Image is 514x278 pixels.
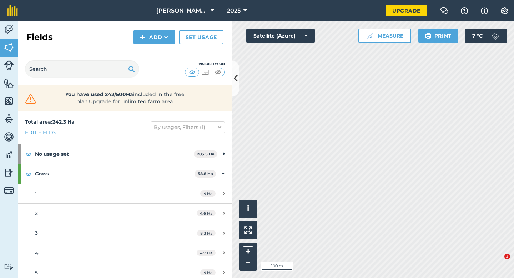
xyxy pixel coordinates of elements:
[140,33,145,41] img: svg+xml;base64,PHN2ZyB4bWxucz0iaHR0cDovL3d3dy53My5vcmcvMjAwMC9zdmciIHdpZHRoPSIxNCIgaGVpZ2h0PSIyNC...
[504,254,510,259] span: 3
[35,250,38,256] span: 4
[185,61,225,67] div: Visibility: On
[244,226,252,234] img: Four arrows, one pointing top left, one top right, one bottom right and the last bottom left
[243,246,253,257] button: +
[35,210,38,217] span: 2
[366,32,373,39] img: Ruler icon
[18,204,232,223] a: 24.6 Ha
[198,171,213,176] strong: 38.8 Ha
[18,243,232,263] a: 44.7 Ha
[440,7,449,14] img: Two speech bubbles overlapping with the left bubble in the forefront
[227,6,241,15] span: 2025
[35,190,37,197] span: 1
[197,210,216,216] span: 4.6 Ha
[213,69,222,76] img: svg+xml;base64,PHN2ZyB4bWxucz0iaHR0cDovL3d3dy53My5vcmcvMjAwMC9zdmciIHdpZHRoPSI1MCIgaGVpZ2h0PSI0MC...
[26,31,53,43] h2: Fields
[465,29,507,43] button: 7 °C
[25,60,139,78] input: Search
[200,190,216,197] span: 4 Ha
[35,164,195,183] strong: Grass
[239,200,257,218] button: i
[4,167,14,178] img: svg+xml;base64,PD94bWwgdmVyc2lvbj0iMS4wIiBlbmNvZGluZz0idXRmLTgiPz4KPCEtLSBHZW5lcmF0b3I6IEFkb2JlIE...
[197,152,215,157] strong: 203.5 Ha
[4,131,14,142] img: svg+xml;base64,PD94bWwgdmVyc2lvbj0iMS4wIiBlbmNvZGluZz0idXRmLTgiPz4KPCEtLSBHZW5lcmF0b3I6IEFkb2JlIE...
[418,29,458,43] button: Print
[18,144,232,164] div: No usage set203.5 Ha
[128,65,135,73] img: svg+xml;base64,PHN2ZyB4bWxucz0iaHR0cDovL3d3dy53My5vcmcvMjAwMC9zdmciIHdpZHRoPSIxOSIgaGVpZ2h0PSIyNC...
[4,149,14,160] img: svg+xml;base64,PD94bWwgdmVyc2lvbj0iMS4wIiBlbmNvZGluZz0idXRmLTgiPz4KPCEtLSBHZW5lcmF0b3I6IEFkb2JlIE...
[65,91,133,98] strong: You have used 242/500Ha
[18,223,232,243] a: 38.3 Ha
[25,129,56,136] a: Edit fields
[25,119,75,125] strong: Total area : 242.3 Ha
[500,7,509,14] img: A cog icon
[25,170,32,178] img: svg+xml;base64,PHN2ZyB4bWxucz0iaHR0cDovL3d3dy53My5vcmcvMjAwMC9zdmciIHdpZHRoPSIxOCIgaGVpZ2h0PSIyNC...
[386,5,427,16] a: Upgrade
[4,263,14,270] img: svg+xml;base64,PD94bWwgdmVyc2lvbj0iMS4wIiBlbmNvZGluZz0idXRmLTgiPz4KPCEtLSBHZW5lcmF0b3I6IEFkb2JlIE...
[151,121,225,133] button: By usages, Filters (1)
[133,30,175,44] button: Add
[35,230,38,236] span: 3
[7,5,18,16] img: fieldmargin Logo
[49,91,201,105] span: included in the free plan .
[481,6,488,15] img: svg+xml;base64,PHN2ZyB4bWxucz0iaHR0cDovL3d3dy53My5vcmcvMjAwMC9zdmciIHdpZHRoPSIxNyIgaGVpZ2h0PSIxNy...
[472,29,483,43] span: 7 ° C
[490,254,507,271] iframe: Intercom live chat
[200,269,216,275] span: 4 Ha
[243,257,253,267] button: –
[25,150,32,158] img: svg+xml;base64,PHN2ZyB4bWxucz0iaHR0cDovL3d3dy53My5vcmcvMjAwMC9zdmciIHdpZHRoPSIxOCIgaGVpZ2h0PSIyNC...
[4,78,14,89] img: svg+xml;base64,PHN2ZyB4bWxucz0iaHR0cDovL3d3dy53My5vcmcvMjAwMC9zdmciIHdpZHRoPSI1NiIgaGVpZ2h0PSI2MC...
[179,30,223,44] a: Set usage
[4,60,14,70] img: svg+xml;base64,PD94bWwgdmVyc2lvbj0iMS4wIiBlbmNvZGluZz0idXRmLTgiPz4KPCEtLSBHZW5lcmF0b3I6IEFkb2JlIE...
[156,6,208,15] span: [PERSON_NAME] & Sons
[460,7,469,14] img: A question mark icon
[247,204,249,213] span: i
[4,114,14,124] img: svg+xml;base64,PD94bWwgdmVyc2lvbj0iMS4wIiBlbmNvZGluZz0idXRmLTgiPz4KPCEtLSBHZW5lcmF0b3I6IEFkb2JlIE...
[246,29,315,43] button: Satellite (Azure)
[24,94,38,104] img: svg+xml;base64,PHN2ZyB4bWxucz0iaHR0cDovL3d3dy53My5vcmcvMjAwMC9zdmciIHdpZHRoPSIzMiIgaGVpZ2h0PSIzMC...
[197,250,216,256] span: 4.7 Ha
[425,31,432,40] img: svg+xml;base64,PHN2ZyB4bWxucz0iaHR0cDovL3d3dy53My5vcmcvMjAwMC9zdmciIHdpZHRoPSIxOSIgaGVpZ2h0PSIyNC...
[201,69,210,76] img: svg+xml;base64,PHN2ZyB4bWxucz0iaHR0cDovL3d3dy53My5vcmcvMjAwMC9zdmciIHdpZHRoPSI1MCIgaGVpZ2h0PSI0MC...
[35,269,38,276] span: 5
[18,184,232,203] a: 14 Ha
[358,29,411,43] button: Measure
[4,24,14,35] img: svg+xml;base64,PD94bWwgdmVyc2lvbj0iMS4wIiBlbmNvZGluZz0idXRmLTgiPz4KPCEtLSBHZW5lcmF0b3I6IEFkb2JlIE...
[4,96,14,106] img: svg+xml;base64,PHN2ZyB4bWxucz0iaHR0cDovL3d3dy53My5vcmcvMjAwMC9zdmciIHdpZHRoPSI1NiIgaGVpZ2h0PSI2MC...
[188,69,197,76] img: svg+xml;base64,PHN2ZyB4bWxucz0iaHR0cDovL3d3dy53My5vcmcvMjAwMC9zdmciIHdpZHRoPSI1MCIgaGVpZ2h0PSI0MC...
[18,164,232,183] div: Grass38.8 Ha
[197,230,216,236] span: 8.3 Ha
[24,91,226,105] a: You have used 242/500Haincluded in the free plan.Upgrade for unlimited farm area.
[4,42,14,53] img: svg+xml;base64,PHN2ZyB4bWxucz0iaHR0cDovL3d3dy53My5vcmcvMjAwMC9zdmciIHdpZHRoPSI1NiIgaGVpZ2h0PSI2MC...
[89,98,174,105] span: Upgrade for unlimited farm area.
[488,29,503,43] img: svg+xml;base64,PD94bWwgdmVyc2lvbj0iMS4wIiBlbmNvZGluZz0idXRmLTgiPz4KPCEtLSBHZW5lcmF0b3I6IEFkb2JlIE...
[4,185,14,195] img: svg+xml;base64,PD94bWwgdmVyc2lvbj0iMS4wIiBlbmNvZGluZz0idXRmLTgiPz4KPCEtLSBHZW5lcmF0b3I6IEFkb2JlIE...
[35,144,194,164] strong: No usage set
